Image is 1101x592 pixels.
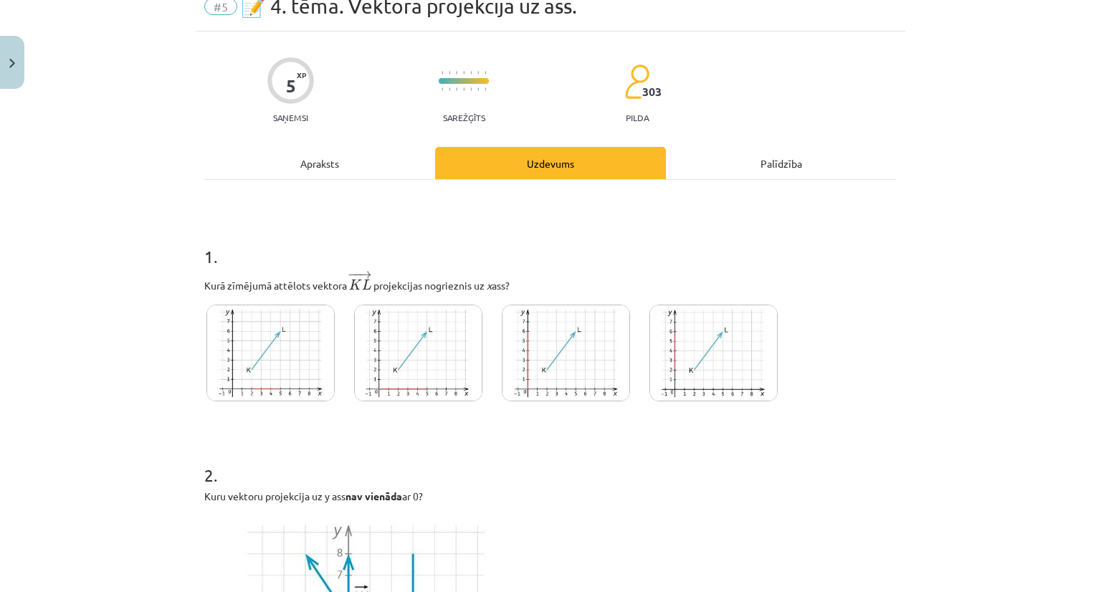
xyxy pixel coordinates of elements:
[204,440,897,484] h1: 2 .
[348,271,358,279] span: −
[443,113,485,123] p: Sarežģīts
[624,64,649,100] img: students-c634bb4e5e11cddfef0936a35e636f08e4e9abd3cc4e673bd6f9a4125e45ecb1.svg
[362,280,371,290] span: L
[470,87,472,91] img: icon-short-line-57e1e144782c952c97e751825c79c345078a6d821885a25fce030b3d8c18986b.svg
[463,87,464,91] img: icon-short-line-57e1e144782c952c97e751825c79c345078a6d821885a25fce030b3d8c18986b.svg
[204,221,897,266] h1: 1 .
[626,113,649,123] p: pilda
[449,71,450,75] img: icon-short-line-57e1e144782c952c97e751825c79c345078a6d821885a25fce030b3d8c18986b.svg
[9,59,15,68] img: icon-close-lesson-0947bae3869378f0d4975bcd49f059093ad1ed9edebbc8119c70593378902aed.svg
[502,305,630,401] img: image351.jpg
[345,490,402,502] strong: nav vienāda
[649,305,778,401] img: image347.jpg
[666,147,897,179] div: Palīdzība
[353,271,355,279] span: −
[349,280,362,290] span: K
[286,76,296,96] div: 5
[642,85,662,98] span: 303
[204,147,435,179] div: Apraksts
[456,71,457,75] img: icon-short-line-57e1e144782c952c97e751825c79c345078a6d821885a25fce030b3d8c18986b.svg
[206,305,335,401] img: image349.jpg
[442,87,443,91] img: icon-short-line-57e1e144782c952c97e751825c79c345078a6d821885a25fce030b3d8c18986b.svg
[463,71,464,75] img: icon-short-line-57e1e144782c952c97e751825c79c345078a6d821885a25fce030b3d8c18986b.svg
[267,113,314,123] p: Saņemsi
[358,271,372,279] span: →
[204,270,897,294] p: Kurā zīmējumā attēlots vektora ﻿ ﻿ projekcijas nogrieznis uz ass?
[477,71,479,75] img: icon-short-line-57e1e144782c952c97e751825c79c345078a6d821885a25fce030b3d8c18986b.svg
[485,71,486,75] img: icon-short-line-57e1e144782c952c97e751825c79c345078a6d821885a25fce030b3d8c18986b.svg
[204,489,897,504] p: Kuru vektoru projekcija uz y ass ar 0?
[297,71,306,79] span: XP
[487,279,492,292] em: x
[456,87,457,91] img: icon-short-line-57e1e144782c952c97e751825c79c345078a6d821885a25fce030b3d8c18986b.svg
[354,305,482,401] img: image353.jpg
[485,87,486,91] img: icon-short-line-57e1e144782c952c97e751825c79c345078a6d821885a25fce030b3d8c18986b.svg
[477,87,479,91] img: icon-short-line-57e1e144782c952c97e751825c79c345078a6d821885a25fce030b3d8c18986b.svg
[442,71,443,75] img: icon-short-line-57e1e144782c952c97e751825c79c345078a6d821885a25fce030b3d8c18986b.svg
[449,87,450,91] img: icon-short-line-57e1e144782c952c97e751825c79c345078a6d821885a25fce030b3d8c18986b.svg
[470,71,472,75] img: icon-short-line-57e1e144782c952c97e751825c79c345078a6d821885a25fce030b3d8c18986b.svg
[435,147,666,179] div: Uzdevums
